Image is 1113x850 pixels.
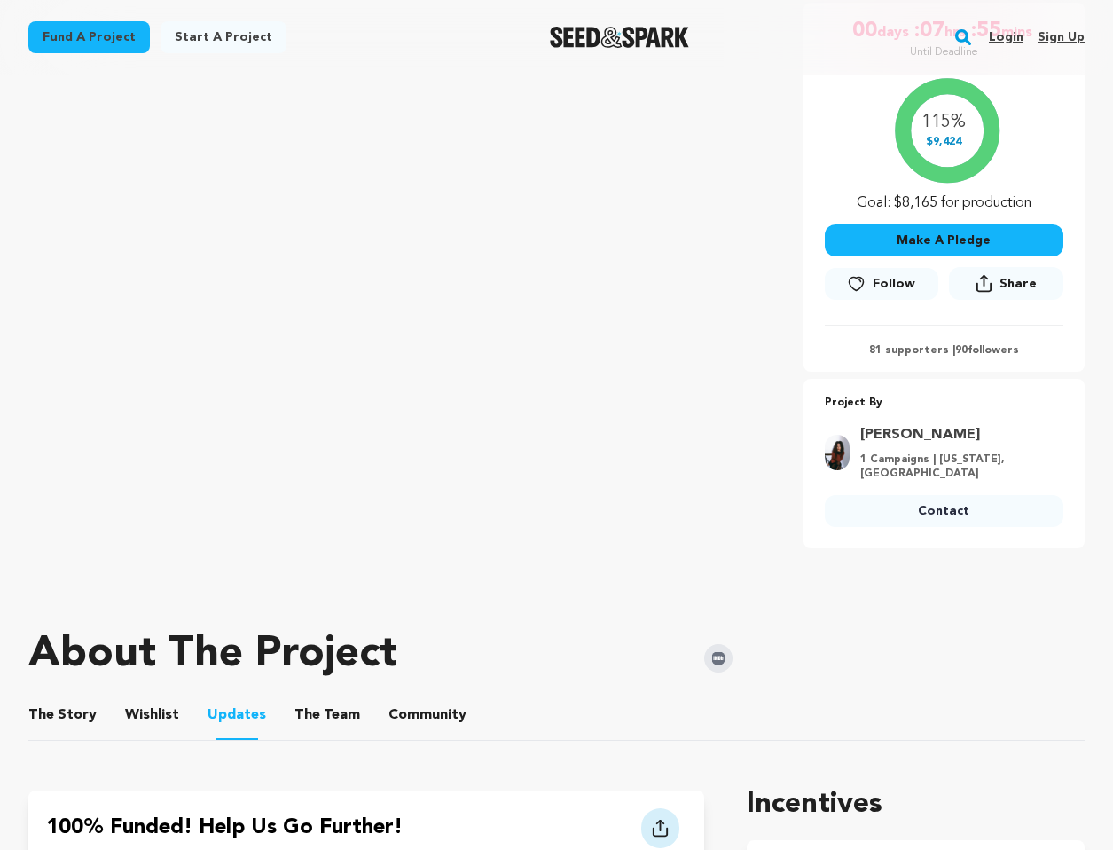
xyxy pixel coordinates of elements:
[955,345,968,356] span: 90
[989,23,1023,51] a: Login
[46,812,403,848] h4: 100% Funded! Help us go further!
[208,704,266,726] span: Updates
[825,495,1063,527] a: Contact
[28,21,150,53] a: Fund a project
[294,704,320,726] span: The
[860,453,1053,481] p: 1 Campaigns | [US_STATE], [GEOGRAPHIC_DATA]
[550,27,689,48] img: Seed&Spark Logo Dark Mode
[550,27,689,48] a: Seed&Spark Homepage
[161,21,286,53] a: Start a project
[294,704,360,726] span: Team
[949,267,1063,300] button: Share
[825,343,1063,358] p: 81 supporters | followers
[1038,23,1085,51] a: Sign up
[999,275,1037,293] span: Share
[28,704,97,726] span: Story
[825,268,939,300] a: Follow
[28,704,54,726] span: The
[825,224,1063,256] button: Make A Pledge
[825,435,850,470] img: b1966fbf191a51e8.png
[949,267,1063,307] span: Share
[860,424,1053,445] a: Goto Nilufer Lily Kaya profile
[873,275,915,293] span: Follow
[704,644,733,673] img: Seed&Spark IMDB Icon
[388,704,466,726] span: Community
[125,704,179,726] span: Wishlist
[825,393,1063,413] p: Project By
[28,634,397,676] h1: About The Project
[747,783,1085,826] h1: Incentives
